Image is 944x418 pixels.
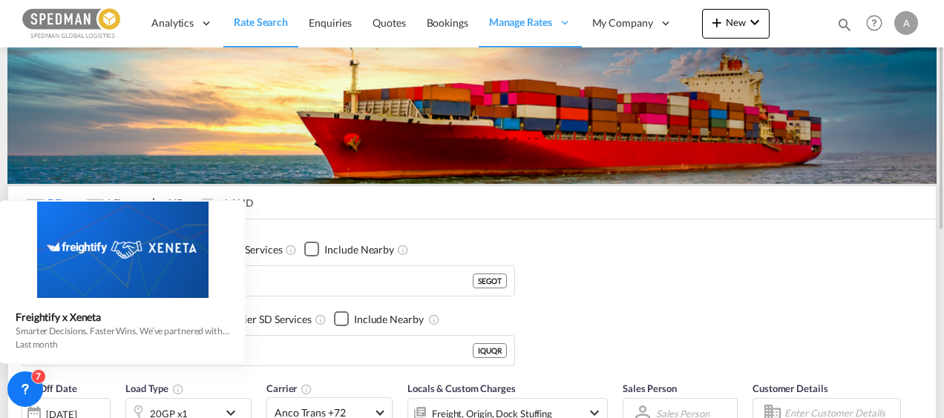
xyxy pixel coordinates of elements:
md-icon: Unchecked: Search for CY (Container Yard) services for all selected carriers.Checked : Search for... [315,313,327,325]
md-input-container: Gothenburg (Goteborg), SEGOT [22,266,514,296]
md-icon: The selected Trucker/Carrierwill be displayed in the rate results If the rates are from another f... [301,383,312,395]
div: icon-magnify [836,16,853,39]
img: c12ca350ff1b11efb6b291369744d907.png [22,7,122,40]
span: Locals & Custom Charges [407,382,516,394]
span: Enquiries [309,16,352,29]
input: Search by Port [48,339,473,362]
md-icon: icon-magnify [836,16,853,33]
div: Carrier SD Services [223,312,312,327]
md-icon: icon-information-outline [172,383,184,395]
span: Carrier [266,382,312,394]
div: IQUQR [473,343,507,358]
md-icon: icon-chevron-down [746,13,764,31]
md-checkbox: Checkbox No Ink [203,311,312,327]
md-icon: icon-plus 400-fg [708,13,726,31]
input: Search by Port [48,270,473,292]
div: Help [862,10,894,37]
span: Help [862,10,887,36]
span: Analytics [151,16,194,30]
div: A [894,11,918,35]
span: My Company [592,16,653,30]
div: Include Nearby [354,312,424,327]
span: New [708,16,764,28]
img: LCL+%26+FCL+BACKGROUND.png [7,47,937,184]
md-icon: Unchecked: Search for CY (Container Yard) services for all selected carriers.Checked : Search for... [285,244,297,256]
button: icon-plus 400-fgNewicon-chevron-down [702,9,770,39]
span: Sales Person [623,382,677,394]
span: Load Type [125,382,184,394]
span: Manage Rates [489,15,552,30]
md-checkbox: Checkbox No Ink [334,311,424,327]
md-icon: Unchecked: Ignores neighbouring ports when fetching rates.Checked : Includes neighbouring ports w... [397,244,409,256]
span: Rate Search [234,16,288,28]
span: Quotes [373,16,405,29]
md-icon: Unchecked: Ignores neighbouring ports when fetching rates.Checked : Includes neighbouring ports w... [428,313,440,325]
md-checkbox: Checkbox No Ink [304,242,394,257]
span: Cut Off Date [22,382,77,394]
span: Customer Details [753,382,827,394]
md-input-container: Umm Qasr Port, IQUQR [22,336,514,365]
span: Bookings [427,16,468,29]
div: SEGOT [473,273,507,288]
div: Include Nearby [324,242,394,257]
